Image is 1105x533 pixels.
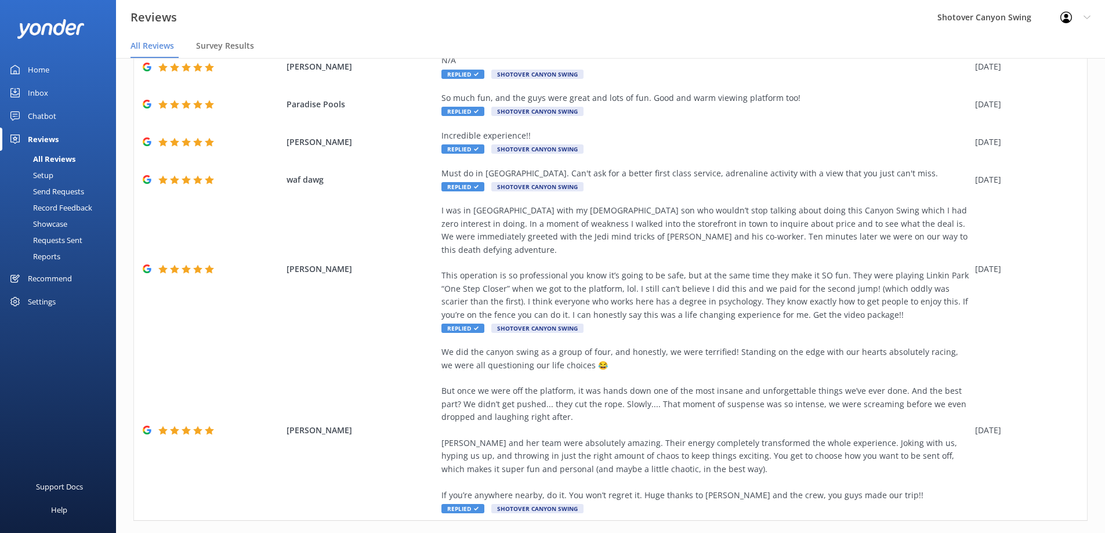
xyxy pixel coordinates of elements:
div: [DATE] [975,173,1073,186]
div: [DATE] [975,263,1073,275]
span: Replied [441,107,484,116]
a: Setup [7,167,116,183]
span: Shotover Canyon Swing [491,504,584,513]
div: We did the canyon swing as a group of four, and honestly, we were terrified! Standing on the edge... [441,346,969,502]
div: All Reviews [7,151,75,167]
div: N/A [441,54,969,67]
span: [PERSON_NAME] [287,263,436,275]
span: Shotover Canyon Swing [491,70,584,79]
div: Record Feedback [7,200,92,216]
div: [DATE] [975,60,1073,73]
div: Send Requests [7,183,84,200]
div: Support Docs [36,475,83,498]
span: Replied [441,144,484,154]
div: Home [28,58,49,81]
div: Setup [7,167,53,183]
div: [DATE] [975,98,1073,111]
div: Settings [28,290,56,313]
a: Send Requests [7,183,116,200]
div: Must do in [GEOGRAPHIC_DATA]. Can't ask for a better first class service, adrenaline activity wit... [441,167,969,180]
div: So much fun, and the guys were great and lots of fun. Good and warm viewing platform too! [441,92,969,104]
a: Record Feedback [7,200,116,216]
span: Replied [441,70,484,79]
span: Shotover Canyon Swing [491,324,584,333]
span: Replied [441,182,484,191]
a: Reports [7,248,116,264]
span: [PERSON_NAME] [287,60,436,73]
span: Replied [441,504,484,513]
a: Showcase [7,216,116,232]
div: Reports [7,248,60,264]
div: Help [51,498,67,521]
span: [PERSON_NAME] [287,424,436,437]
span: Paradise Pools [287,98,436,111]
span: Replied [441,324,484,333]
div: Reviews [28,128,59,151]
span: Survey Results [196,40,254,52]
span: All Reviews [131,40,174,52]
span: Shotover Canyon Swing [491,107,584,116]
span: [PERSON_NAME] [287,136,436,148]
div: Chatbot [28,104,56,128]
span: Shotover Canyon Swing [491,182,584,191]
img: yonder-white-logo.png [17,19,84,38]
div: Requests Sent [7,232,82,248]
a: Requests Sent [7,232,116,248]
div: Incredible experience!! [441,129,969,142]
div: [DATE] [975,424,1073,437]
a: All Reviews [7,151,116,167]
div: Showcase [7,216,67,232]
h3: Reviews [131,8,177,27]
span: waf dawg [287,173,436,186]
div: Recommend [28,267,72,290]
div: I was in [GEOGRAPHIC_DATA] with my [DEMOGRAPHIC_DATA] son who wouldn’t stop talking about doing t... [441,204,969,321]
div: Inbox [28,81,48,104]
span: Shotover Canyon Swing [491,144,584,154]
div: [DATE] [975,136,1073,148]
